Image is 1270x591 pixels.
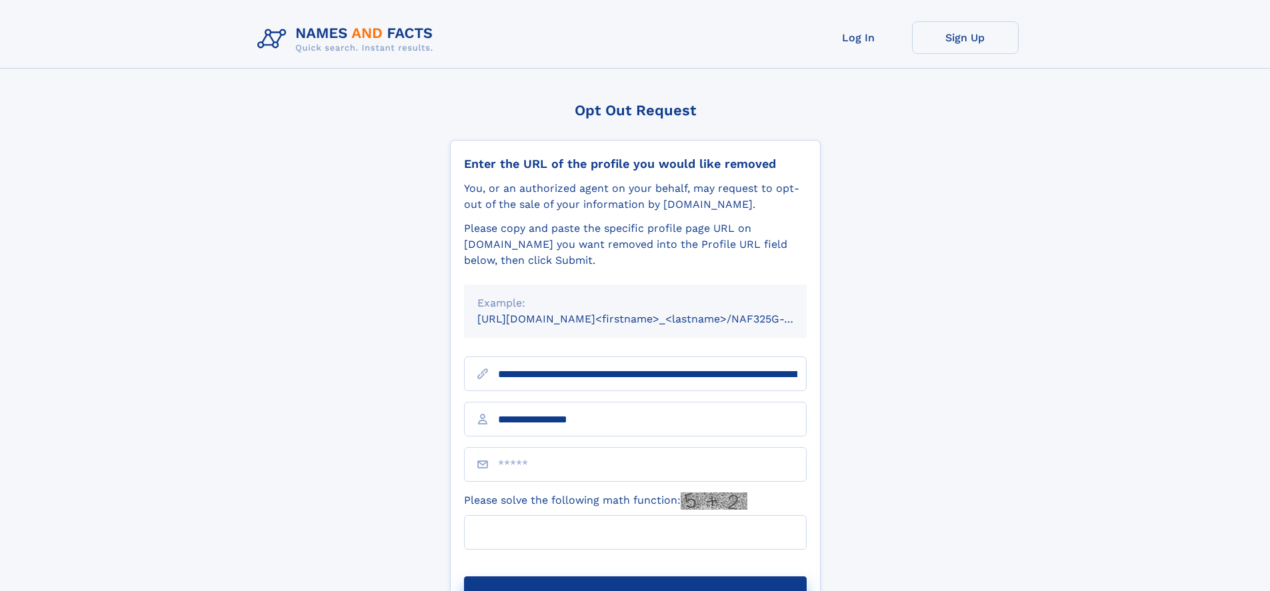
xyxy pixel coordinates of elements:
small: [URL][DOMAIN_NAME]<firstname>_<lastname>/NAF325G-xxxxxxxx [477,312,832,325]
img: Logo Names and Facts [252,21,444,57]
div: Example: [477,295,793,311]
a: Sign Up [912,21,1019,54]
div: You, or an authorized agent on your behalf, may request to opt-out of the sale of your informatio... [464,181,807,213]
label: Please solve the following math function: [464,492,747,510]
a: Log In [805,21,912,54]
div: Enter the URL of the profile you would like removed [464,157,807,171]
div: Please copy and paste the specific profile page URL on [DOMAIN_NAME] you want removed into the Pr... [464,221,807,269]
div: Opt Out Request [450,102,821,119]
